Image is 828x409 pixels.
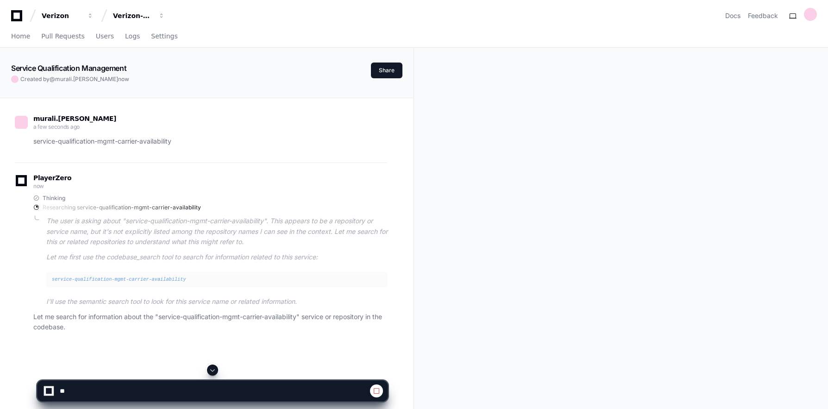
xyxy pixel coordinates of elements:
span: a few seconds ago [33,123,80,130]
div: Verizon [42,11,82,20]
span: Users [96,33,114,39]
span: Logs [125,33,140,39]
a: Home [11,26,30,47]
span: now [118,76,129,82]
p: Let me search for information about the "service-qualification-mgmt-carrier-availability" service... [33,312,388,333]
span: murali.[PERSON_NAME] [55,76,118,82]
p: I'll use the semantic search tool to look for this service name or related information. [46,296,388,307]
button: Verizon [38,7,97,24]
a: Logs [125,26,140,47]
p: Let me first use the codebase_search tool to search for information related to this service: [46,252,388,263]
a: Settings [151,26,177,47]
span: now [33,182,44,189]
a: Docs [725,11,740,20]
button: Share [371,63,402,78]
span: @ [50,76,55,82]
span: PlayerZero [33,175,71,181]
a: Users [96,26,114,47]
button: Verizon-Clarify-Resource-Management [109,7,169,24]
span: murali.[PERSON_NAME] [33,115,116,122]
p: The user is asking about "service-qualification-mgmt-carrier-availability". This appears to be a ... [46,216,388,247]
span: service-qualification-mgmt-carrier-availability [52,277,186,282]
span: Pull Requests [41,33,84,39]
button: Feedback [748,11,778,20]
app-text-character-animate: Service Qualification Management [11,63,126,73]
span: Settings [151,33,177,39]
a: Pull Requests [41,26,84,47]
p: service-qualification-mgmt-carrier-availability [33,136,388,147]
span: Researching service-qualification-mgmt-carrier-availability [43,204,201,211]
span: Created by [20,76,129,83]
span: Thinking [43,195,65,202]
div: Verizon-Clarify-Resource-Management [113,11,153,20]
span: Home [11,33,30,39]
